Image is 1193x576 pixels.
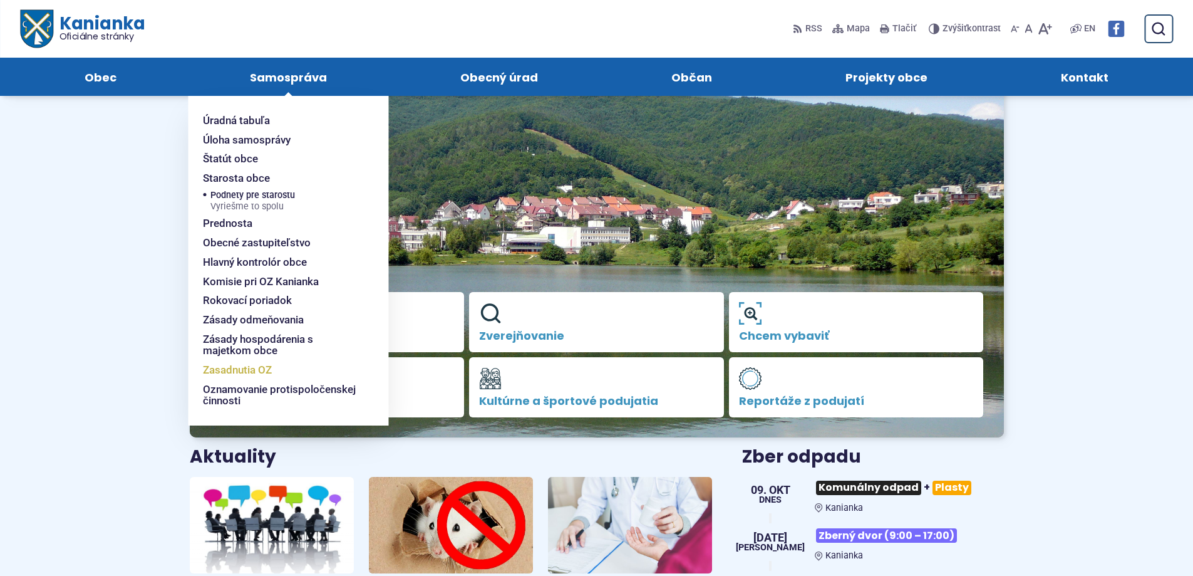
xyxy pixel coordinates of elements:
span: Reportáže z podujatí [739,395,974,407]
a: Zberný dvor (9:00 – 17:00) Kanianka [DATE] [PERSON_NAME] [742,523,1003,561]
span: RSS [805,21,822,36]
a: Komisie pri OZ Kanianka [203,272,358,291]
a: Kultúrne a športové podujatia [469,357,724,417]
a: Chcem vybaviť [729,292,984,352]
span: Obec [85,58,116,96]
a: Úradná tabuľa [203,111,358,130]
a: Podnety pre starostuVyriešme to spolu [210,188,358,214]
a: Kontakt [1007,58,1163,96]
button: Zväčšiť veľkosť písma [1035,16,1055,42]
a: Zasadnutia OZ [203,360,358,380]
span: 09. okt [751,484,790,496]
span: Štatút obce [203,149,258,169]
span: Zasadnutia OZ [203,360,272,380]
span: Projekty obce [845,58,927,96]
img: Prejsť na Facebook stránku [1108,21,1124,37]
a: Obecné zastupiteľstvo [203,233,358,253]
a: RSS [793,16,825,42]
a: Zverejňovanie [469,292,724,352]
span: Vyriešme to spolu [210,202,295,212]
span: Kanianka [825,550,863,561]
a: Úloha samosprávy [203,130,358,150]
span: Obecné zastupiteľstvo [203,233,311,253]
a: Občan [617,58,767,96]
span: Plasty [932,481,971,495]
h3: Aktuality [190,448,276,467]
span: Oficiálne stránky [59,32,145,41]
span: Zverejňovanie [479,330,714,342]
span: [PERSON_NAME] [736,543,805,552]
span: Podnety pre starostu [210,188,295,214]
a: Prednosta [203,214,358,233]
span: Úradná tabuľa [203,111,270,130]
span: Tlačiť [892,24,916,34]
a: Rokovací poriadok [203,291,358,310]
a: Logo Kanianka, prejsť na domovskú stránku. [20,10,145,48]
span: Občan [671,58,712,96]
span: Kontakt [1061,58,1108,96]
span: [DATE] [736,532,805,543]
button: Zmenšiť veľkosť písma [1008,16,1022,42]
h1: Kanianka [53,15,144,41]
span: Chcem vybaviť [739,330,974,342]
span: Rokovací poriadok [203,291,292,310]
span: Zberný dvor (9:00 – 17:00) [816,528,957,543]
span: Kultúrne a športové podujatia [479,395,714,407]
span: Zásady odmeňovania [203,310,304,330]
img: Prejsť na domovskú stránku [20,10,53,48]
span: Komisie pri OZ Kanianka [203,272,319,291]
button: Nastaviť pôvodnú veľkosť písma [1022,16,1035,42]
a: Zásady odmeňovania [203,310,358,330]
button: Tlačiť [877,16,919,42]
a: Obecný úrad [406,58,592,96]
a: Komunálny odpad+Plasty Kanianka 09. okt Dnes [742,476,1003,513]
a: EN [1082,21,1098,36]
button: Zvýšiťkontrast [929,16,1003,42]
span: Kanianka [825,503,863,513]
a: Zásady hospodárenia s majetkom obce [203,330,358,360]
a: Štatút obce [203,149,358,169]
span: Dnes [751,496,790,505]
span: Hlavný kontrolór obce [203,253,307,272]
span: Samospráva [250,58,327,96]
span: Obecný úrad [460,58,538,96]
span: Zvýšiť [943,23,967,34]
a: Reportáže z podujatí [729,357,984,417]
a: Obec [30,58,170,96]
a: Oznamovanie protispoločenskej činnosti [203,380,358,411]
a: Projekty obce [792,58,982,96]
span: Úloha samosprávy [203,130,291,150]
a: Starosta obce [203,169,358,188]
span: Mapa [847,21,870,36]
h3: + [815,476,1003,500]
span: Komunálny odpad [816,481,921,495]
span: kontrast [943,24,1001,34]
a: Samospráva [195,58,381,96]
span: Prednosta [203,214,252,233]
span: EN [1084,21,1095,36]
span: Starosta obce [203,169,270,188]
a: Hlavný kontrolór obce [203,253,358,272]
h3: Zber odpadu [742,448,1003,467]
a: Mapa [830,16,872,42]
